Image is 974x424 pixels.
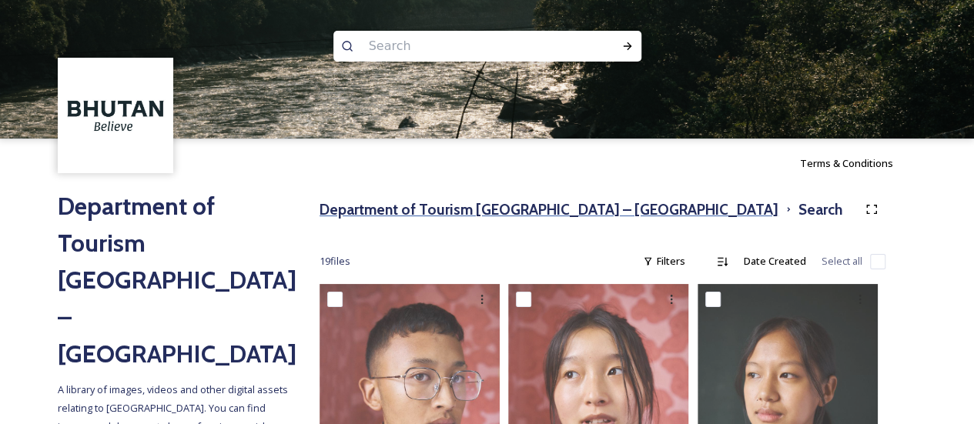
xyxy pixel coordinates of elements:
h3: Department of Tourism [GEOGRAPHIC_DATA] – [GEOGRAPHIC_DATA] [320,199,778,221]
input: Search [361,29,572,63]
a: Terms & Conditions [800,154,916,172]
div: Filters [635,246,693,276]
h2: Department of Tourism [GEOGRAPHIC_DATA] – [GEOGRAPHIC_DATA] [58,188,289,372]
span: Select all [822,254,862,269]
span: 19 file s [320,254,350,269]
img: BT_Logo_BB_Lockup_CMYK_High%2520Res.jpg [60,60,172,172]
h3: Search [798,199,842,221]
div: Date Created [736,246,814,276]
span: Terms & Conditions [800,156,893,170]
